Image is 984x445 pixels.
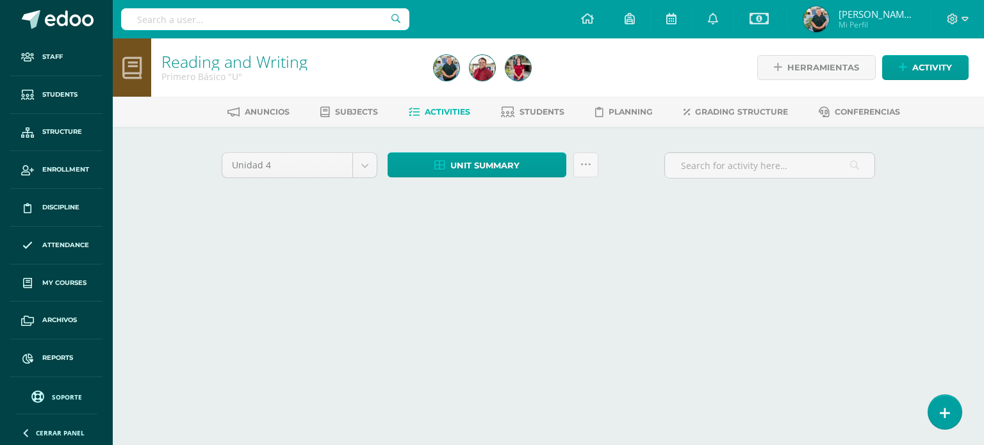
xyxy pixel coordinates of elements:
span: Activities [425,107,470,117]
span: Conferencias [835,107,900,117]
h1: Reading and Writing [161,53,418,70]
span: Mi Perfil [839,19,915,30]
img: b0319bba9a756ed947e7626d23660255.png [470,55,495,81]
a: Structure [10,114,102,152]
img: 4447a754f8b82caf5a355abd86508926.png [434,55,459,81]
span: Reports [42,353,73,363]
img: 352c638b02aaae08c95ba80ed60c845f.png [505,55,531,81]
a: Attendance [10,227,102,264]
a: Unit summary [388,152,566,177]
span: Attendance [42,240,89,250]
span: My courses [42,278,86,288]
a: Activities [409,102,470,122]
span: Anuncios [245,107,290,117]
img: 4447a754f8b82caf5a355abd86508926.png [803,6,829,32]
span: Unidad 4 [232,153,343,177]
a: Soporte [15,387,97,405]
span: Subjects [335,107,378,117]
span: Discipline [42,202,79,213]
a: Staff [10,38,102,76]
a: Subjects [320,102,378,122]
span: Planning [609,107,653,117]
span: Unit summary [450,154,520,177]
a: My courses [10,264,102,302]
a: Reading and Writing [161,51,307,72]
span: Soporte [52,392,82,401]
span: Cerrar panel [36,428,85,437]
span: Activity [912,56,952,79]
a: Enrollment [10,151,102,189]
div: Primero Básico 'U' [161,70,418,83]
span: Students [42,90,78,100]
span: Structure [42,127,82,137]
a: Students [10,76,102,114]
span: Enrollment [42,165,89,175]
a: Discipline [10,189,102,227]
a: Anuncios [227,102,290,122]
a: Conferencias [819,102,900,122]
a: Students [501,102,564,122]
span: Grading structure [695,107,788,117]
span: Staff [42,52,63,62]
span: Herramientas [787,56,859,79]
a: Grading structure [684,102,788,122]
a: Planning [595,102,653,122]
a: Activity [882,55,969,80]
input: Search for activity here… [665,153,874,178]
a: Reports [10,339,102,377]
span: [PERSON_NAME] del [PERSON_NAME] [839,8,915,20]
span: Students [520,107,564,117]
input: Search a user… [121,8,409,30]
span: Archivos [42,315,77,325]
a: Unidad 4 [222,153,377,177]
a: Archivos [10,302,102,339]
a: Herramientas [757,55,876,80]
